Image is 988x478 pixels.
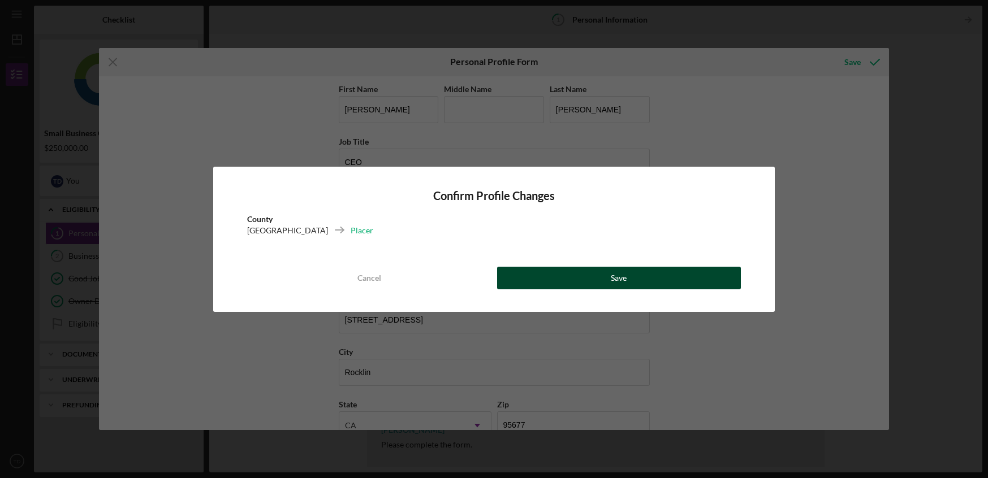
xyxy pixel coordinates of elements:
[247,267,491,289] button: Cancel
[247,189,741,202] h4: Confirm Profile Changes
[357,267,381,289] div: Cancel
[497,267,741,289] button: Save
[247,225,328,236] div: [GEOGRAPHIC_DATA]
[247,214,273,224] b: County
[351,225,373,236] div: Placer
[611,267,627,289] div: Save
